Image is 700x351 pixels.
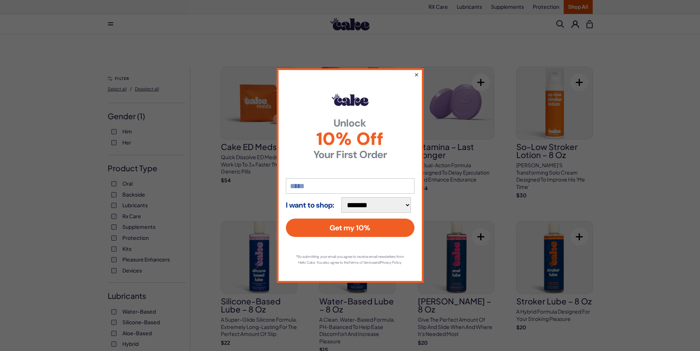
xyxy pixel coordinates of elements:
[286,150,414,160] strong: Your First Order
[332,94,369,106] img: Hello Cake
[286,219,414,237] button: Get my 10%
[380,260,401,265] a: Privacy Policy
[286,201,334,209] strong: I want to shop:
[286,118,414,128] strong: Unlock
[286,130,414,148] span: 10% Off
[293,254,407,266] p: *By submitting your email you agree to receive email newsletters from Hello Cake. You also agree ...
[349,260,374,265] a: Terms of Service
[414,70,419,79] button: ×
